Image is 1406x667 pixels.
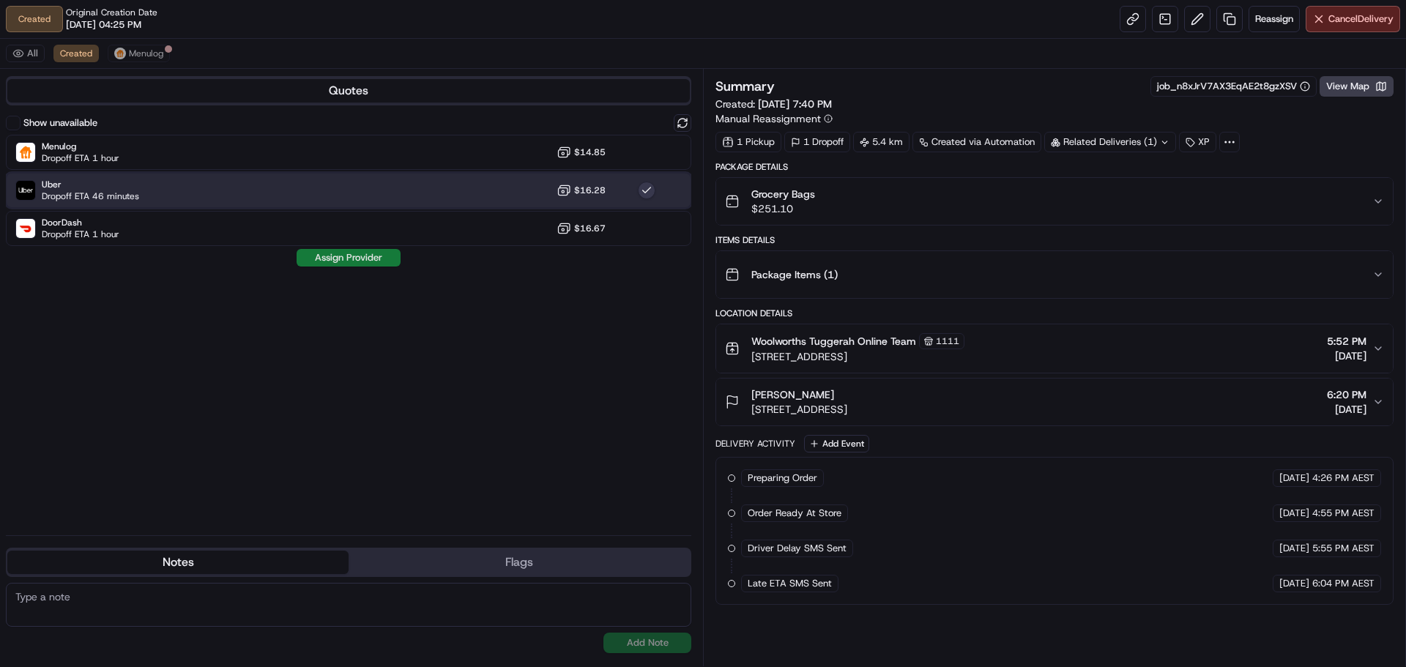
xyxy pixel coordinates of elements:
button: Package Items (1) [716,251,1393,298]
span: Grocery Bags [751,187,815,201]
button: Created [53,45,99,62]
div: Items Details [715,234,1394,246]
img: Uber [16,181,35,200]
button: job_n8xJrV7AX3EqAE2t8gzXSV [1157,80,1310,93]
div: Delivery Activity [715,438,795,450]
span: Late ETA SMS Sent [748,577,832,590]
span: 5:52 PM [1327,334,1366,349]
img: DoorDash [16,219,35,238]
span: Reassign [1255,12,1293,26]
span: Original Creation Date [66,7,157,18]
span: Package Items ( 1 ) [751,267,838,282]
span: Dropoff ETA 1 hour [42,152,119,164]
div: 5.4 km [853,132,910,152]
span: Woolworths Tuggerah Online Team [751,334,916,349]
span: Uber [42,179,139,190]
button: $16.28 [557,183,606,198]
button: Assign Provider [297,249,401,267]
button: Flags [349,551,690,574]
span: Dropoff ETA 1 hour [42,228,119,240]
span: $16.28 [574,185,606,196]
span: DoorDash [42,217,119,228]
button: Menulog [108,45,170,62]
span: 4:26 PM AEST [1312,472,1375,485]
img: justeat_logo.png [114,48,126,59]
button: Reassign [1249,6,1300,32]
span: [DATE] [1279,507,1309,520]
span: [DATE] [1327,349,1366,363]
span: [DATE] [1279,542,1309,555]
span: Menulog [129,48,163,59]
button: Add Event [804,435,869,452]
button: CancelDelivery [1306,6,1400,32]
div: Related Deliveries (1) [1044,132,1176,152]
span: $251.10 [751,201,815,216]
button: Grocery Bags$251.10 [716,178,1393,225]
span: [STREET_ADDRESS] [751,349,964,364]
button: $14.85 [557,145,606,160]
span: Created [60,48,92,59]
a: Created via Automation [912,132,1041,152]
span: 1111 [936,335,959,347]
span: $14.85 [574,146,606,158]
button: Woolworths Tuggerah Online Team1111[STREET_ADDRESS]5:52 PM[DATE] [716,324,1393,373]
span: $16.67 [574,223,606,234]
span: 6:20 PM [1327,387,1366,402]
button: Notes [7,551,349,574]
span: Created: [715,97,832,111]
span: Preparing Order [748,472,817,485]
div: 1 Pickup [715,132,781,152]
span: [STREET_ADDRESS] [751,402,847,417]
button: Manual Reassignment [715,111,833,126]
div: XP [1179,132,1216,152]
span: 6:04 PM AEST [1312,577,1375,590]
label: Show unavailable [23,116,97,130]
span: [DATE] 04:25 PM [66,18,141,31]
button: $16.67 [557,221,606,236]
span: Cancel Delivery [1328,12,1394,26]
span: [DATE] [1279,577,1309,590]
button: [PERSON_NAME][STREET_ADDRESS]6:20 PM[DATE] [716,379,1393,425]
span: 4:55 PM AEST [1312,507,1375,520]
span: 5:55 PM AEST [1312,542,1375,555]
div: 1 Dropoff [784,132,850,152]
span: [PERSON_NAME] [751,387,834,402]
img: Menulog [16,143,35,162]
button: View Map [1320,76,1394,97]
span: [DATE] [1327,402,1366,417]
span: [DATE] 7:40 PM [758,97,832,111]
button: All [6,45,45,62]
span: Manual Reassignment [715,111,821,126]
button: Quotes [7,79,690,103]
span: Driver Delay SMS Sent [748,542,847,555]
span: [DATE] [1279,472,1309,485]
div: Package Details [715,161,1394,173]
div: Location Details [715,308,1394,319]
span: Dropoff ETA 46 minutes [42,190,139,202]
span: Order Ready At Store [748,507,841,520]
span: Menulog [42,141,119,152]
h3: Summary [715,80,775,93]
